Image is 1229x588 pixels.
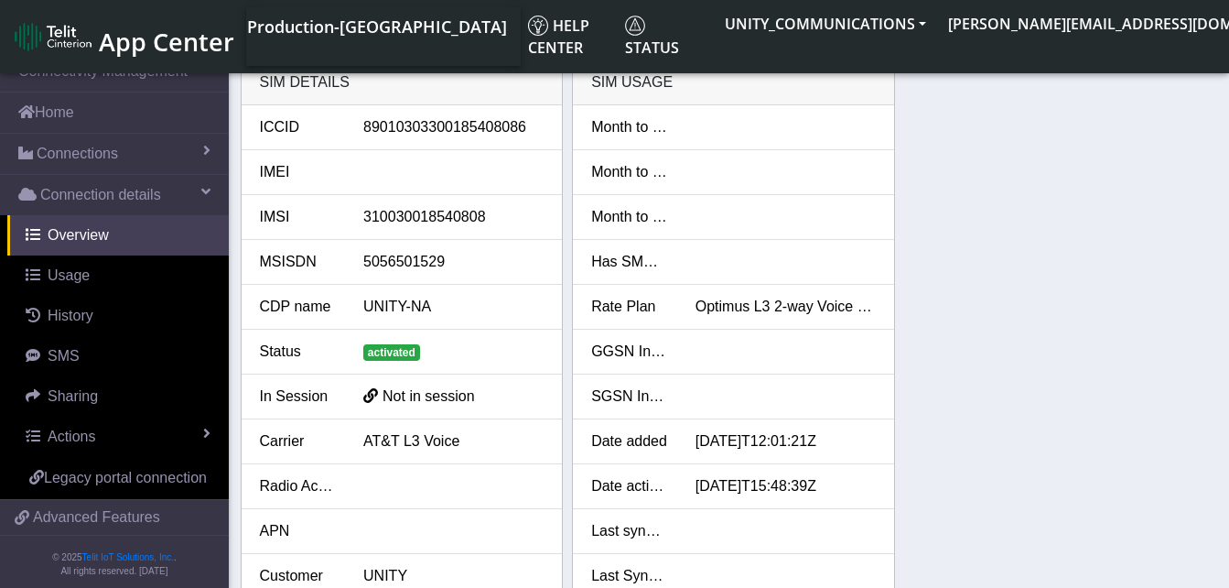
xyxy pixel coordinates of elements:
span: Connections [37,143,118,165]
div: In Session [246,386,350,408]
div: Date added [577,430,682,452]
div: Last Sync Data Usage [577,565,682,587]
div: GGSN Information [577,341,682,363]
div: Date activated [577,475,682,497]
a: Actions [7,417,229,457]
a: Help center [521,7,618,66]
img: status.svg [625,16,645,36]
div: SGSN Information [577,386,682,408]
a: Usage [7,256,229,296]
a: Status [618,7,714,66]
div: [DATE]T15:48:39Z [682,475,889,497]
div: SIM Usage [573,60,894,105]
span: Overview [48,227,109,243]
span: Connection details [40,184,161,206]
div: SIM details [242,60,563,105]
a: History [7,296,229,336]
img: logo-telit-cinterion-gw-new.png [15,22,92,51]
div: 310030018540808 [350,206,557,228]
div: IMEI [246,161,350,183]
div: AT&T L3 Voice [350,430,557,452]
div: UNITY-NA [350,296,557,318]
div: IMSI [246,206,350,228]
div: Carrier [246,430,350,452]
div: Month to date data [577,116,682,138]
img: knowledge.svg [528,16,548,36]
a: Overview [7,215,229,256]
span: Actions [48,429,95,444]
div: Optimus L3 2-way Voice Dispatch [682,296,889,318]
span: Status [625,16,679,58]
div: Has SMS Usage [577,251,682,273]
div: Rate Plan [577,296,682,318]
div: ICCID [246,116,350,138]
div: Month to date SMS [577,161,682,183]
span: Sharing [48,388,98,404]
div: Customer [246,565,350,587]
span: activated [363,344,420,361]
div: MSISDN [246,251,350,273]
span: Not in session [383,388,475,404]
span: Help center [528,16,589,58]
span: Legacy portal connection [44,470,207,485]
span: History [48,308,93,323]
div: Last synced [577,520,682,542]
span: Advanced Features [33,506,160,528]
div: CDP name [246,296,350,318]
a: Your current platform instance [246,7,506,44]
span: Usage [48,267,90,283]
div: APN [246,520,350,542]
a: App Center [15,17,232,57]
span: SMS [48,348,80,364]
span: Production-[GEOGRAPHIC_DATA] [247,16,507,38]
div: Status [246,341,350,363]
button: UNITY_COMMUNICATIONS [714,7,937,40]
span: App Center [99,25,234,59]
a: Telit IoT Solutions, Inc. [82,552,174,562]
a: SMS [7,336,229,376]
div: Radio Access Tech [246,475,350,497]
div: [DATE]T12:01:21Z [682,430,889,452]
div: 89010303300185408086 [350,116,557,138]
div: UNITY [350,565,557,587]
div: 5056501529 [350,251,557,273]
div: Month to date voice [577,206,682,228]
a: Sharing [7,376,229,417]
